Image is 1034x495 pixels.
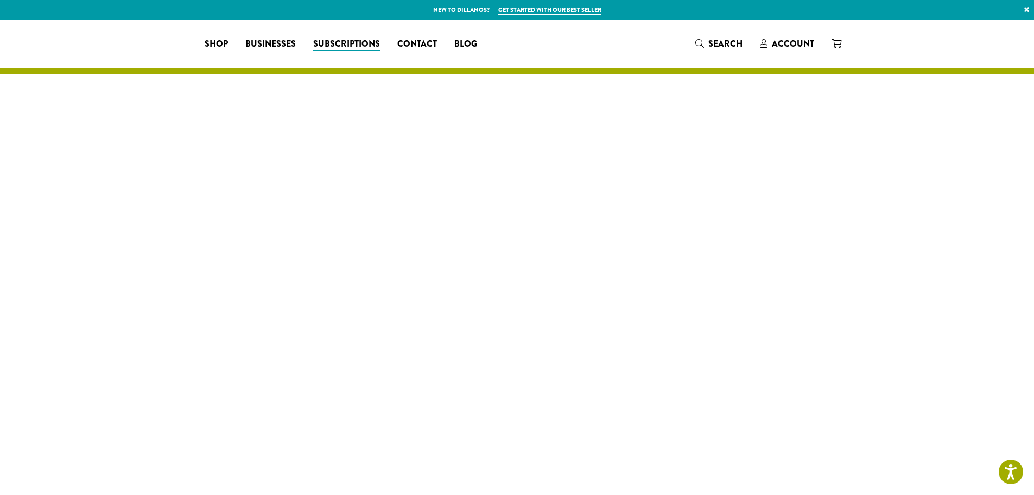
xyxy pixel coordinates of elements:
[454,37,477,51] span: Blog
[708,37,743,50] span: Search
[205,37,228,51] span: Shop
[397,37,437,51] span: Contact
[772,37,814,50] span: Account
[498,5,601,15] a: Get started with our best seller
[313,37,380,51] span: Subscriptions
[687,35,751,53] a: Search
[196,35,237,53] a: Shop
[245,37,296,51] span: Businesses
